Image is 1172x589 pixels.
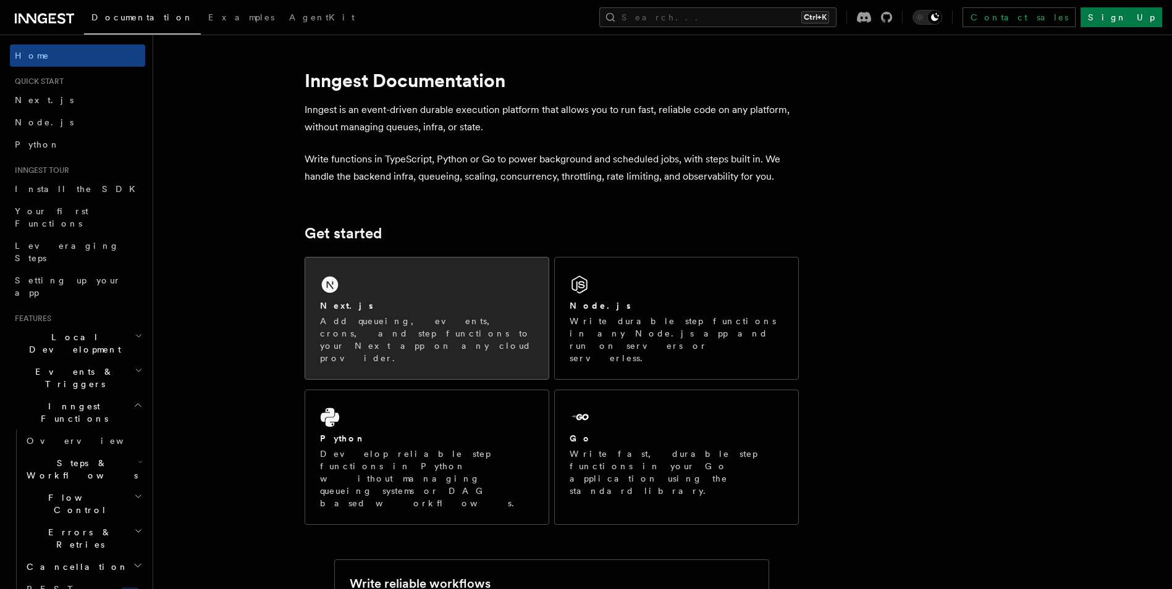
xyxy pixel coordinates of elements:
[15,117,74,127] span: Node.js
[554,390,799,525] a: GoWrite fast, durable step functions in your Go application using the standard library.
[15,206,88,228] span: Your first Functions
[10,395,145,430] button: Inngest Functions
[22,457,138,482] span: Steps & Workflows
[15,140,60,149] span: Python
[22,526,134,551] span: Errors & Retries
[282,4,362,33] a: AgentKit
[305,101,799,136] p: Inngest is an event-driven durable execution platform that allows you to run fast, reliable code ...
[10,77,64,86] span: Quick start
[22,491,134,516] span: Flow Control
[305,390,549,525] a: PythonDevelop reliable step functions in Python without managing queueing systems or DAG based wo...
[15,95,74,105] span: Next.js
[15,49,49,62] span: Home
[554,257,799,380] a: Node.jsWrite durable step functions in any Node.js app and run on servers or serverless.
[10,111,145,133] a: Node.js
[10,331,135,356] span: Local Development
[320,299,373,312] h2: Next.js
[15,184,143,194] span: Install the SDK
[570,299,631,312] h2: Node.js
[320,432,366,445] h2: Python
[208,12,274,22] span: Examples
[305,225,382,242] a: Get started
[570,432,592,445] h2: Go
[10,366,135,390] span: Events & Triggers
[289,12,355,22] span: AgentKit
[963,7,1076,27] a: Contact sales
[305,151,799,185] p: Write functions in TypeScript, Python or Go to power background and scheduled jobs, with steps bu...
[10,178,145,200] a: Install the SDK
[913,10,942,25] button: Toggle dark mode
[22,521,145,556] button: Errors & Retries
[22,430,145,452] a: Overview
[570,448,783,497] p: Write fast, durable step functions in your Go application using the standard library.
[1081,7,1162,27] a: Sign Up
[320,315,534,364] p: Add queueing, events, crons, and step functions to your Next app on any cloud provider.
[201,4,282,33] a: Examples
[22,487,145,521] button: Flow Control
[10,235,145,269] a: Leveraging Steps
[570,315,783,364] p: Write durable step functions in any Node.js app and run on servers or serverless.
[15,241,119,263] span: Leveraging Steps
[15,275,121,298] span: Setting up your app
[10,165,69,175] span: Inngest tour
[10,361,145,395] button: Events & Triggers
[10,133,145,156] a: Python
[84,4,201,35] a: Documentation
[10,200,145,235] a: Your first Functions
[320,448,534,509] p: Develop reliable step functions in Python without managing queueing systems or DAG based workflows.
[22,556,145,578] button: Cancellation
[22,452,145,487] button: Steps & Workflows
[91,12,193,22] span: Documentation
[305,257,549,380] a: Next.jsAdd queueing, events, crons, and step functions to your Next app on any cloud provider.
[10,44,145,67] a: Home
[10,400,133,425] span: Inngest Functions
[10,326,145,361] button: Local Development
[10,269,145,304] a: Setting up your app
[27,436,154,446] span: Overview
[10,89,145,111] a: Next.js
[22,561,129,573] span: Cancellation
[801,11,829,23] kbd: Ctrl+K
[305,69,799,91] h1: Inngest Documentation
[10,314,51,324] span: Features
[599,7,837,27] button: Search...Ctrl+K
